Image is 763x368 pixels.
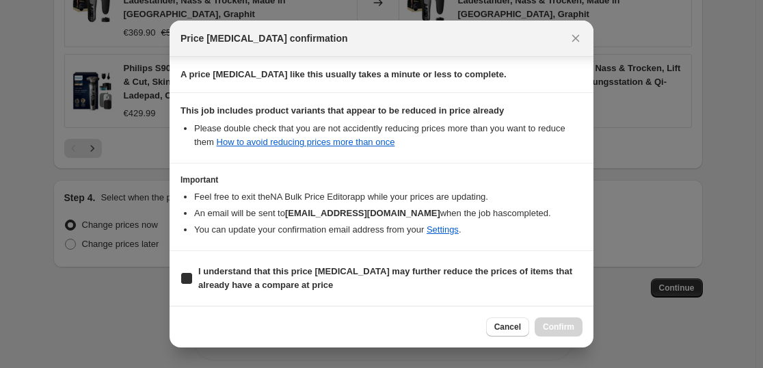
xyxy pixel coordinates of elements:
button: Close [566,29,585,48]
span: Cancel [494,321,521,332]
a: How to avoid reducing prices more than once [217,137,395,147]
li: An email will be sent to when the job has completed . [194,207,583,220]
b: A price [MEDICAL_DATA] like this usually takes a minute or less to complete. [180,69,507,79]
h3: Important [180,174,583,185]
b: I understand that this price [MEDICAL_DATA] may further reduce the prices of items that already h... [198,266,572,290]
button: Cancel [486,317,529,337]
li: Please double check that you are not accidently reducing prices more than you want to reduce them [194,122,583,149]
li: Feel free to exit the NA Bulk Price Editor app while your prices are updating. [194,190,583,204]
li: You can update your confirmation email address from your . [194,223,583,237]
b: This job includes product variants that appear to be reduced in price already [180,105,504,116]
span: Price [MEDICAL_DATA] confirmation [180,31,348,45]
a: Settings [427,224,459,235]
b: [EMAIL_ADDRESS][DOMAIN_NAME] [285,208,440,218]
